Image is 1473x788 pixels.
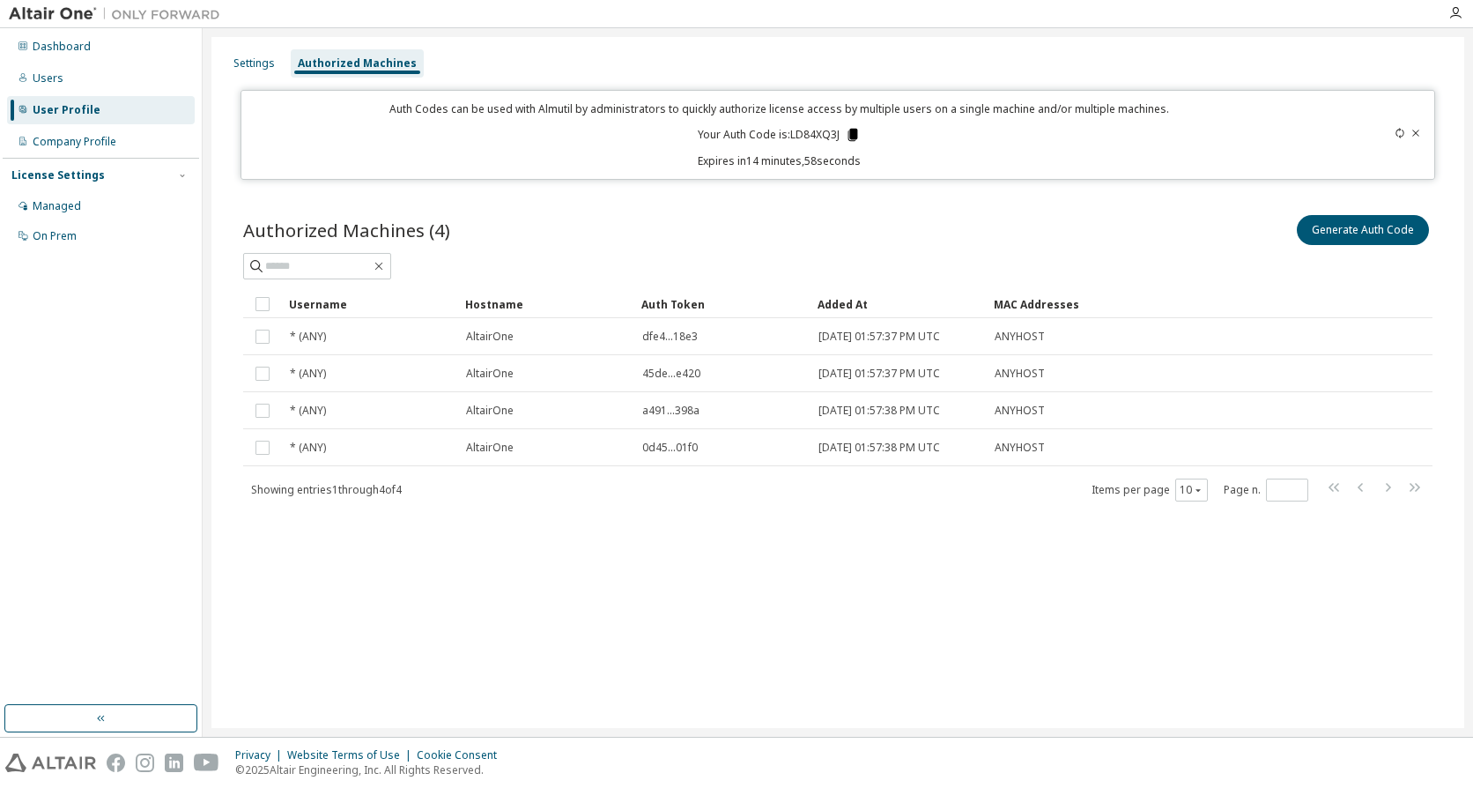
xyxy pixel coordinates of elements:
[290,441,326,455] span: * (ANY)
[818,441,940,455] span: [DATE] 01:57:38 PM UTC
[466,330,514,344] span: AltairOne
[994,290,1247,318] div: MAC Addresses
[165,754,183,772] img: linkedin.svg
[642,330,698,344] span: dfe4...18e3
[233,56,275,71] div: Settings
[194,754,219,772] img: youtube.svg
[818,290,980,318] div: Added At
[33,135,116,149] div: Company Profile
[995,404,1045,418] span: ANYHOST
[1297,215,1429,245] button: Generate Auth Code
[5,754,96,772] img: altair_logo.svg
[11,168,105,182] div: License Settings
[642,367,700,381] span: 45de...e420
[290,367,326,381] span: * (ANY)
[698,127,861,143] p: Your Auth Code is: LD84XQ3J
[995,441,1045,455] span: ANYHOST
[33,229,77,243] div: On Prem
[290,404,326,418] span: * (ANY)
[33,71,63,85] div: Users
[642,441,698,455] span: 0d45...01f0
[1180,483,1203,497] button: 10
[251,482,402,497] span: Showing entries 1 through 4 of 4
[287,748,417,762] div: Website Terms of Use
[1224,479,1308,502] span: Page n.
[465,290,627,318] div: Hostname
[235,762,507,777] p: © 2025 Altair Engineering, Inc. All Rights Reserved.
[33,103,100,117] div: User Profile
[136,754,154,772] img: instagram.svg
[641,290,803,318] div: Auth Token
[252,101,1306,116] p: Auth Codes can be used with Almutil by administrators to quickly authorize license access by mult...
[466,367,514,381] span: AltairOne
[466,404,514,418] span: AltairOne
[243,218,450,242] span: Authorized Machines (4)
[107,754,125,772] img: facebook.svg
[289,290,451,318] div: Username
[298,56,417,71] div: Authorized Machines
[995,330,1045,344] span: ANYHOST
[9,5,229,23] img: Altair One
[235,748,287,762] div: Privacy
[417,748,507,762] div: Cookie Consent
[33,40,91,54] div: Dashboard
[818,367,940,381] span: [DATE] 01:57:37 PM UTC
[290,330,326,344] span: * (ANY)
[995,367,1045,381] span: ANYHOST
[252,153,1306,168] p: Expires in 14 minutes, 58 seconds
[1092,479,1208,502] span: Items per page
[818,330,940,344] span: [DATE] 01:57:37 PM UTC
[33,199,81,213] div: Managed
[642,404,699,418] span: a491...398a
[466,441,514,455] span: AltairOne
[818,404,940,418] span: [DATE] 01:57:38 PM UTC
